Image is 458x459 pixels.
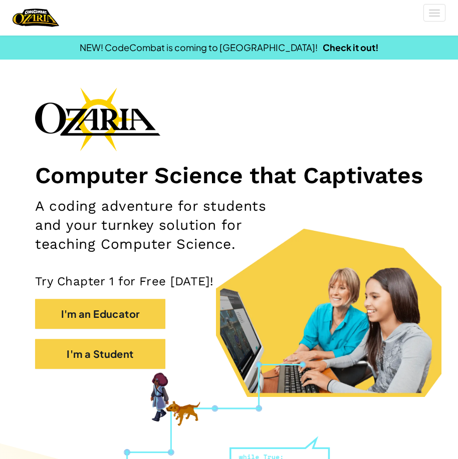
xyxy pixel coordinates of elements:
h2: A coding adventure for students and your turnkey solution for teaching Computer Science. [35,197,295,254]
h1: Computer Science that Captivates [35,161,423,189]
a: Ozaria by CodeCombat logo [13,8,59,28]
span: NEW! CodeCombat is coming to [GEOGRAPHIC_DATA]! [80,42,318,53]
p: Try Chapter 1 for Free [DATE]! [35,274,423,289]
a: Check it out! [323,42,379,53]
img: Ozaria branding logo [35,87,160,151]
button: I'm a Student [35,339,165,369]
button: I'm an Educator [35,299,165,329]
img: Home [13,8,59,28]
